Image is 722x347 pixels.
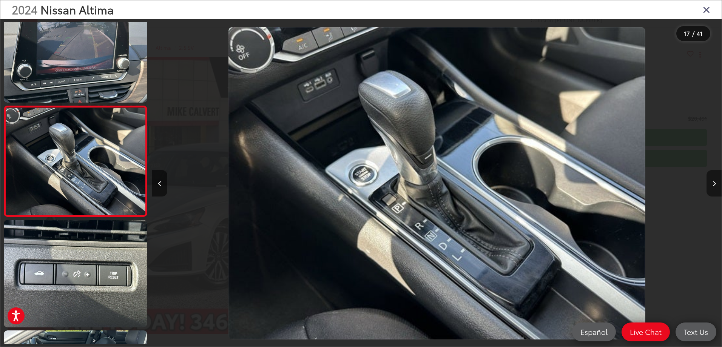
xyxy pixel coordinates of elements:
[2,219,149,329] img: 2024 Nissan Altima 2.5 SV
[676,322,716,341] a: Text Us
[691,31,695,36] span: /
[152,170,167,197] button: Previous image
[622,322,670,341] a: Live Chat
[626,327,665,336] span: Live Chat
[12,1,37,17] span: 2024
[577,327,611,336] span: Español
[684,29,690,37] span: 17
[40,1,114,17] span: Nissan Altima
[152,27,722,339] div: 2024 Nissan Altima 2.5 SV 16
[4,108,147,215] img: 2024 Nissan Altima 2.5 SV
[707,170,722,197] button: Next image
[572,322,616,341] a: Español
[680,327,712,336] span: Text Us
[697,29,703,37] span: 41
[228,27,645,339] img: 2024 Nissan Altima 2.5 SV
[703,5,710,14] i: Close gallery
